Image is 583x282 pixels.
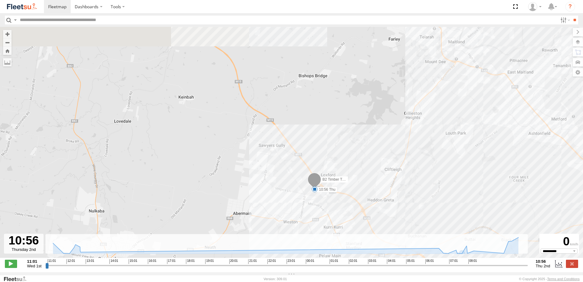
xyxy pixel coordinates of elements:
[148,259,156,264] span: 16:01
[322,177,349,182] span: B2 Timber Truck
[547,277,580,281] a: Terms and Conditions
[573,68,583,77] label: Map Settings
[349,259,357,264] span: 02:01
[3,47,12,55] button: Zoom Home
[27,259,41,264] strong: 11:01
[13,16,18,24] label: Search Query
[48,259,56,264] span: 11:01
[315,187,337,192] label: 10:56 Thu
[287,259,295,264] span: 23:01
[387,259,395,264] span: 04:01
[468,259,477,264] span: 08:01
[566,260,578,268] label: Close
[558,16,571,24] label: Search Filter Options
[536,264,550,268] span: Thu 2nd Oct 2025
[186,259,195,264] span: 18:01
[66,259,75,264] span: 12:01
[519,277,580,281] div: © Copyright 2025 -
[368,259,377,264] span: 03:01
[330,259,338,264] span: 01:01
[267,259,276,264] span: 22:01
[3,38,12,47] button: Zoom out
[229,259,238,264] span: 20:01
[27,264,41,268] span: Wed 1st Oct 2025
[406,259,415,264] span: 05:01
[3,30,12,38] button: Zoom in
[109,259,118,264] span: 14:01
[3,58,12,67] label: Measure
[264,277,287,281] div: Version: 309.01
[248,259,257,264] span: 21:01
[129,259,137,264] span: 15:01
[540,235,578,248] div: 0
[5,260,17,268] label: Play/Stop
[306,259,314,264] span: 00:01
[3,276,31,282] a: Visit our Website
[205,259,214,264] span: 19:01
[167,259,176,264] span: 17:01
[449,259,458,264] span: 07:01
[86,259,94,264] span: 13:01
[6,2,38,11] img: fleetsu-logo-horizontal.svg
[425,259,434,264] span: 06:01
[526,2,544,11] div: Matt Curtis
[565,2,575,12] i: ?
[536,259,550,264] strong: 10:56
